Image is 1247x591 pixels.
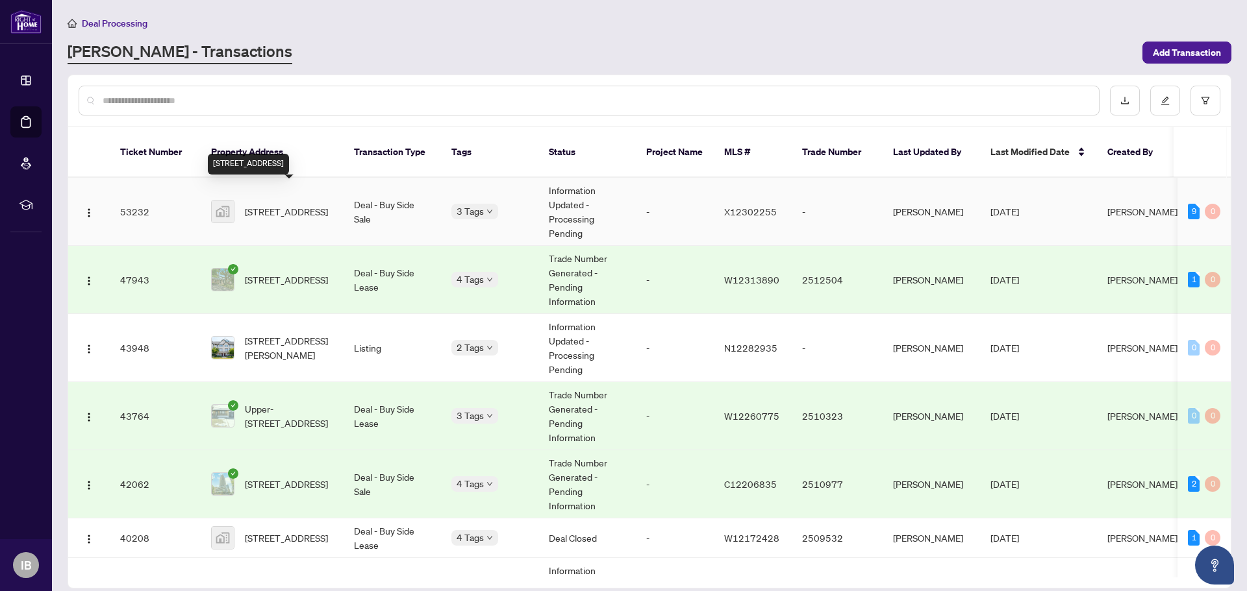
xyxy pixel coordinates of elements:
[457,476,484,491] span: 4 Tags
[1205,476,1220,492] div: 0
[84,276,94,286] img: Logo
[344,127,441,178] th: Transaction Type
[792,518,883,558] td: 2509532
[1188,204,1200,219] div: 9
[10,10,42,34] img: logo
[1205,408,1220,424] div: 0
[84,208,94,218] img: Logo
[792,178,883,246] td: -
[110,178,201,246] td: 53232
[1153,42,1221,63] span: Add Transaction
[486,344,493,351] span: down
[84,344,94,354] img: Logo
[724,274,779,285] span: W12313890
[486,535,493,541] span: down
[1107,274,1178,285] span: [PERSON_NAME]
[1201,96,1210,105] span: filter
[538,246,636,314] td: Trade Number Generated - Pending Information
[84,534,94,544] img: Logo
[883,127,980,178] th: Last Updated By
[724,532,779,544] span: W12172428
[110,450,201,518] td: 42062
[68,19,77,28] span: home
[538,382,636,450] td: Trade Number Generated - Pending Information
[724,410,779,422] span: W12260775
[1107,206,1178,217] span: [PERSON_NAME]
[538,518,636,558] td: Deal Closed
[457,408,484,423] span: 3 Tags
[79,474,99,494] button: Logo
[344,518,441,558] td: Deal - Buy Side Lease
[486,481,493,487] span: down
[441,127,538,178] th: Tags
[538,178,636,246] td: Information Updated - Processing Pending
[883,178,980,246] td: [PERSON_NAME]
[245,204,328,219] span: [STREET_ADDRESS]
[990,145,1070,159] span: Last Modified Date
[792,314,883,382] td: -
[714,127,792,178] th: MLS #
[486,276,493,283] span: down
[1161,96,1170,105] span: edit
[344,382,441,450] td: Deal - Buy Side Lease
[110,518,201,558] td: 40208
[1120,96,1129,105] span: download
[212,405,234,427] img: thumbnail-img
[1188,530,1200,546] div: 1
[724,206,777,217] span: X12302255
[228,400,238,411] span: check-circle
[1188,272,1200,287] div: 1
[344,178,441,246] td: Deal - Buy Side Sale
[79,269,99,290] button: Logo
[245,333,333,362] span: [STREET_ADDRESS][PERSON_NAME]
[212,269,234,291] img: thumbnail-img
[84,480,94,490] img: Logo
[538,127,636,178] th: Status
[208,154,289,175] div: [STREET_ADDRESS]
[538,450,636,518] td: Trade Number Generated - Pending Information
[457,272,484,287] span: 4 Tags
[84,412,94,422] img: Logo
[110,246,201,314] td: 47943
[228,468,238,479] span: check-circle
[990,342,1019,354] span: [DATE]
[486,413,493,419] span: down
[344,246,441,314] td: Deal - Buy Side Lease
[457,530,484,545] span: 4 Tags
[1142,42,1231,64] button: Add Transaction
[636,127,714,178] th: Project Name
[792,382,883,450] td: 2510323
[636,450,714,518] td: -
[82,18,147,29] span: Deal Processing
[79,527,99,548] button: Logo
[1107,342,1178,354] span: [PERSON_NAME]
[245,477,328,491] span: [STREET_ADDRESS]
[1205,204,1220,219] div: 0
[1097,127,1175,178] th: Created By
[212,200,234,223] img: thumbnail-img
[990,410,1019,422] span: [DATE]
[110,382,201,450] td: 43764
[792,127,883,178] th: Trade Number
[212,337,234,359] img: thumbnail-img
[457,340,484,355] span: 2 Tags
[883,450,980,518] td: [PERSON_NAME]
[538,314,636,382] td: Information Updated - Processing Pending
[883,518,980,558] td: [PERSON_NAME]
[1195,546,1234,585] button: Open asap
[457,204,484,219] span: 3 Tags
[486,208,493,215] span: down
[79,405,99,426] button: Logo
[1190,86,1220,115] button: filter
[1188,476,1200,492] div: 2
[724,342,777,354] span: N12282935
[1205,340,1220,356] div: 0
[883,382,980,450] td: [PERSON_NAME]
[636,178,714,246] td: -
[990,274,1019,285] span: [DATE]
[636,246,714,314] td: -
[21,556,32,574] span: IB
[792,450,883,518] td: 2510977
[1107,410,1178,422] span: [PERSON_NAME]
[212,527,234,549] img: thumbnail-img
